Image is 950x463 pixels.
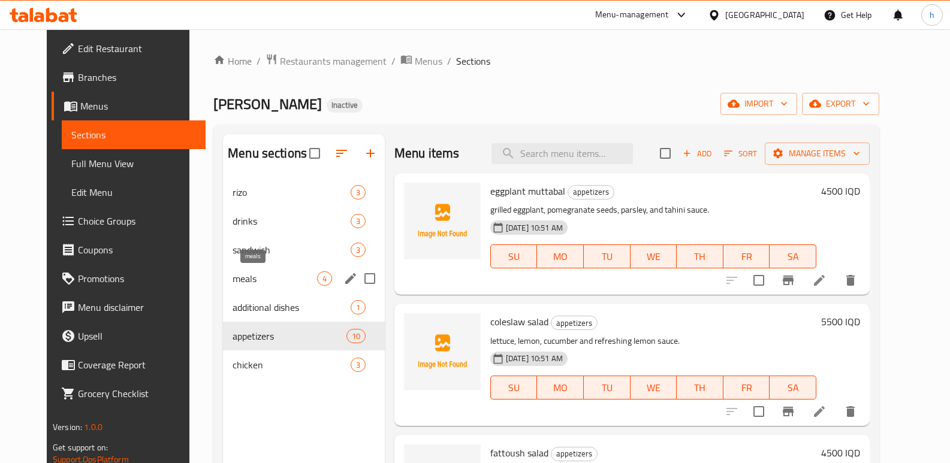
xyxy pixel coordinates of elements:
[677,244,723,268] button: TH
[631,244,677,268] button: WE
[723,376,770,400] button: FR
[233,300,351,314] span: additional dishes
[346,329,366,343] div: items
[351,302,365,313] span: 1
[78,271,196,286] span: Promotions
[836,266,865,295] button: delete
[71,128,196,142] span: Sections
[635,248,672,265] span: WE
[404,313,481,390] img: coleslaw salad
[821,183,860,199] h6: 4500 IQD
[223,322,385,350] div: appetizers10
[327,98,363,113] div: Inactive
[356,139,385,168] button: Add section
[400,53,442,69] a: Menus
[812,404,827,419] a: Edit menu item
[720,93,797,115] button: import
[490,334,816,349] p: lettuce, lemon, cucumber and refreshing lemon sauce.
[490,244,538,268] button: SU
[774,397,803,426] button: Branch-specific-item
[317,271,332,286] div: items
[62,120,206,149] a: Sections
[501,222,568,234] span: [DATE] 10:51 AM
[342,270,360,288] button: edit
[584,244,631,268] button: TU
[223,264,385,293] div: meals4edit
[228,144,307,162] h2: Menu sections
[351,243,366,257] div: items
[653,141,678,166] span: Select section
[351,216,365,227] span: 3
[78,358,196,372] span: Coverage Report
[802,93,879,115] button: export
[233,358,351,372] span: chicken
[681,379,719,397] span: TH
[223,178,385,207] div: rizo3
[551,447,597,461] span: appetizers
[78,386,196,401] span: Grocery Checklist
[233,185,351,199] span: rizo
[223,173,385,384] nav: Menu sections
[80,99,196,113] span: Menus
[730,96,788,111] span: import
[631,376,677,400] button: WE
[542,379,579,397] span: MO
[327,100,363,110] span: Inactive
[78,41,196,56] span: Edit Restaurant
[84,419,102,435] span: 1.0.0
[721,144,760,163] button: Sort
[765,143,870,165] button: Manage items
[62,178,206,207] a: Edit Menu
[351,359,365,371] span: 3
[53,419,82,435] span: Version:
[52,207,206,235] a: Choice Groups
[213,54,252,68] a: Home
[213,53,879,69] nav: breadcrumb
[52,264,206,293] a: Promotions
[223,235,385,264] div: sandwich3
[78,329,196,343] span: Upsell
[568,185,614,199] span: appetizers
[589,379,626,397] span: TU
[551,316,597,330] span: appetizers
[52,350,206,379] a: Coverage Report
[351,300,366,314] div: items
[52,34,206,63] a: Edit Restaurant
[78,70,196,84] span: Branches
[812,96,870,111] span: export
[347,331,365,342] span: 10
[770,244,816,268] button: SA
[774,248,812,265] span: SA
[774,146,860,161] span: Manage items
[71,156,196,171] span: Full Menu View
[223,207,385,235] div: drinks3
[280,54,387,68] span: Restaurants management
[394,144,460,162] h2: Menu items
[233,243,351,257] span: sandwich
[774,266,803,295] button: Branch-specific-item
[52,293,206,322] a: Menu disclaimer
[537,244,584,268] button: MO
[746,399,771,424] span: Select to update
[223,293,385,322] div: additional dishes1
[724,147,757,161] span: Sort
[770,376,816,400] button: SA
[568,185,614,199] div: appetizers
[78,300,196,314] span: Menu disclaimer
[233,271,317,286] span: meals
[728,379,765,397] span: FR
[635,379,672,397] span: WE
[490,202,816,217] p: grilled eggplant, pomegranate seeds, parsley, and tahini sauce.
[447,54,451,68] li: /
[490,376,538,400] button: SU
[681,248,719,265] span: TH
[725,8,804,22] div: [GEOGRAPHIC_DATA]
[233,329,346,343] span: appetizers
[52,322,206,350] a: Upsell
[490,313,548,331] span: coleslaw salad
[681,147,713,161] span: Add
[351,244,365,256] span: 3
[496,379,533,397] span: SU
